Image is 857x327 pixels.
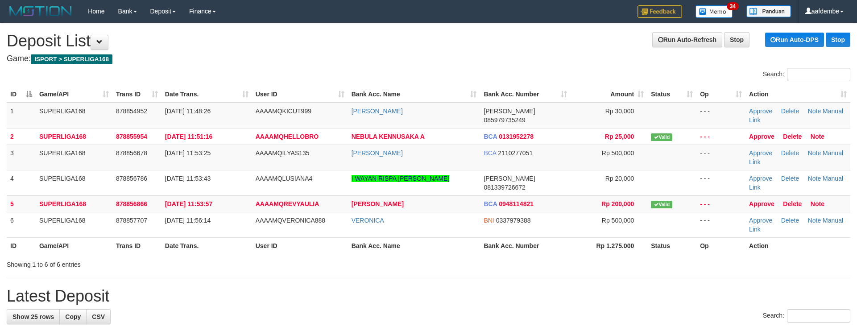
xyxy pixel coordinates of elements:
[498,149,533,157] span: Copy 2110277051 to clipboard
[749,149,843,166] a: Manual Link
[86,309,111,324] a: CSV
[602,149,634,157] span: Rp 500,000
[480,86,571,103] th: Bank Acc. Number: activate to sort column ascending
[765,33,824,47] a: Run Auto-DPS
[749,175,772,182] a: Approve
[7,54,850,63] h4: Game:
[31,54,112,64] span: ISPORT > SUPERLIGA168
[7,287,850,305] h1: Latest Deposit
[696,237,745,254] th: Op
[112,237,161,254] th: Trans ID
[112,86,161,103] th: Trans ID: activate to sort column ascending
[499,200,534,207] span: Copy 0948114821 to clipboard
[727,2,739,10] span: 34
[36,170,112,195] td: SUPERLIGA168
[7,103,36,128] td: 1
[571,237,647,254] th: Rp 1.275.000
[484,217,494,224] span: BNI
[352,175,450,182] a: I WAYAN RISPA [PERSON_NAME]
[605,133,634,140] span: Rp 25,000
[36,103,112,128] td: SUPERLIGA168
[749,217,772,224] a: Approve
[763,68,850,81] label: Search:
[165,108,211,115] span: [DATE] 11:48:26
[605,108,634,115] span: Rp 30,000
[65,313,81,320] span: Copy
[602,217,634,224] span: Rp 500,000
[165,133,212,140] span: [DATE] 11:51:16
[749,217,843,233] a: Manual Link
[165,200,212,207] span: [DATE] 11:53:57
[749,200,774,207] a: Approve
[749,133,774,140] a: Approve
[256,133,319,140] span: AAAAMQHELLOBRO
[7,86,36,103] th: ID: activate to sort column descending
[7,32,850,50] h1: Deposit List
[745,86,850,103] th: Action: activate to sort column ascending
[484,200,497,207] span: BCA
[781,175,799,182] a: Delete
[7,212,36,237] td: 6
[696,170,745,195] td: - - -
[781,217,799,224] a: Delete
[783,200,802,207] a: Delete
[116,108,147,115] span: 878854952
[352,149,403,157] a: [PERSON_NAME]
[781,108,799,115] a: Delete
[696,103,745,128] td: - - -
[161,237,252,254] th: Date Trans.
[116,133,147,140] span: 878855954
[781,149,799,157] a: Delete
[724,32,749,47] a: Stop
[116,200,147,207] span: 878856866
[826,33,850,47] a: Stop
[256,175,313,182] span: AAAAMQLUSIANA4
[165,149,211,157] span: [DATE] 11:53:25
[651,133,672,141] span: Valid transaction
[749,108,772,115] a: Approve
[787,68,850,81] input: Search:
[12,313,54,320] span: Show 25 rows
[252,237,348,254] th: User ID
[811,133,824,140] a: Note
[499,133,534,140] span: Copy 0131952278 to clipboard
[480,237,571,254] th: Bank Acc. Number
[116,149,147,157] span: 878856678
[811,200,824,207] a: Note
[652,32,722,47] a: Run Auto-Refresh
[36,195,112,212] td: SUPERLIGA168
[7,4,75,18] img: MOTION_logo.png
[256,149,310,157] span: AAAAMQILYAS135
[7,128,36,145] td: 2
[7,170,36,195] td: 4
[808,149,821,157] a: Note
[7,195,36,212] td: 5
[696,128,745,145] td: - - -
[165,175,211,182] span: [DATE] 11:53:43
[484,108,535,115] span: [PERSON_NAME]
[59,309,87,324] a: Copy
[749,149,772,157] a: Approve
[256,200,319,207] span: AAAAMQREVYAULIA
[638,5,682,18] img: Feedback.jpg
[763,309,850,323] label: Search:
[484,116,525,124] span: Copy 085979735249 to clipboard
[696,212,745,237] td: - - -
[161,86,252,103] th: Date Trans.: activate to sort column ascending
[7,257,350,269] div: Showing 1 to 6 of 6 entries
[256,108,311,115] span: AAAAMQKICUT999
[116,217,147,224] span: 878857707
[352,108,403,115] a: [PERSON_NAME]
[601,200,634,207] span: Rp 200,000
[496,217,531,224] span: Copy 0337979388 to clipboard
[746,5,791,17] img: panduan.png
[7,145,36,170] td: 3
[165,217,211,224] span: [DATE] 11:56:14
[116,175,147,182] span: 878856786
[696,145,745,170] td: - - -
[36,128,112,145] td: SUPERLIGA168
[252,86,348,103] th: User ID: activate to sort column ascending
[651,201,672,208] span: Valid transaction
[696,86,745,103] th: Op: activate to sort column ascending
[571,86,647,103] th: Amount: activate to sort column ascending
